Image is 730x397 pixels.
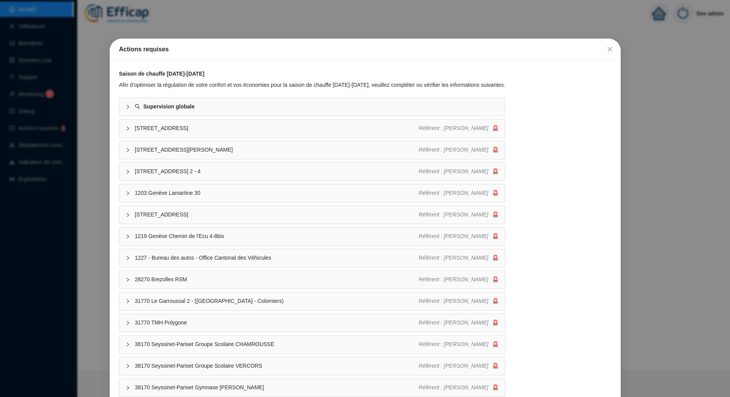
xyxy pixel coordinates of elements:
div: [STREET_ADDRESS] 2 - 4Référent : [PERSON_NAME]🚨 [119,163,505,181]
div: Afin d'optimiser la régulation de votre confort et vos économies pour la saison de chauffe [DATE]... [119,81,505,89]
div: 🚨 [418,362,499,370]
span: 1219 Genève Chemin de l'Ecu 4-8bis [135,232,419,240]
span: Référent : [PERSON_NAME] [418,147,488,153]
div: 38170 Seyssinet-Pariset Groupe Scolaire CHAMROUSSERéférent : [PERSON_NAME]🚨 [119,336,505,353]
span: Référent : [PERSON_NAME] [418,384,488,390]
span: collapsed [126,234,130,239]
span: Référent : [PERSON_NAME] [418,341,488,347]
span: Référent : [PERSON_NAME] [418,276,488,282]
div: 🚨 [418,189,499,197]
span: Référent : [PERSON_NAME] [418,233,488,239]
div: 🚨 [418,254,499,262]
div: 🚨 [418,340,499,348]
span: collapsed [126,169,130,174]
span: close [607,46,613,52]
span: 31770 TMH Polygone [135,319,419,327]
span: 28270 Brezolles RSM [135,275,419,284]
div: [STREET_ADDRESS]Référent : [PERSON_NAME]🚨 [119,206,505,224]
span: Référent : [PERSON_NAME] [418,298,488,304]
span: Référent : [PERSON_NAME] [418,319,488,326]
span: collapsed [126,385,130,390]
div: 1227 - Bureau des autos - Office Cantonal des VéhiculesRéférent : [PERSON_NAME]🚨 [119,249,505,267]
div: 🚨 [418,167,499,176]
span: collapsed [126,256,130,260]
div: 28270 Brezolles RSMRéférent : [PERSON_NAME]🚨 [119,271,505,289]
div: 31770 TMH PolygoneRéférent : [PERSON_NAME]🚨 [119,314,505,332]
span: Référent : [PERSON_NAME] [418,255,488,261]
span: 38170 Seyssinet-Pariset Groupe Scolaire VERCORS [135,362,419,370]
div: [STREET_ADDRESS]Référent : [PERSON_NAME]🚨 [119,120,505,137]
div: 🚨 [418,383,499,392]
span: [STREET_ADDRESS] 2 - 4 [135,167,419,176]
span: Référent : [PERSON_NAME] [418,125,488,131]
span: [STREET_ADDRESS] [135,124,419,132]
span: [STREET_ADDRESS][PERSON_NAME] [135,146,419,154]
span: 31770 Le Garroussal 2 - ([GEOGRAPHIC_DATA] - Colomiers) [135,297,419,305]
span: collapsed [126,364,130,368]
div: 31770 Le Garroussal 2 - ([GEOGRAPHIC_DATA] - Colomiers)Référent : [PERSON_NAME]🚨 [119,292,505,310]
button: Close [604,43,616,56]
div: 🚨 [418,232,499,240]
span: Référent : [PERSON_NAME] [418,168,488,174]
span: collapsed [126,105,130,109]
span: collapsed [126,148,130,152]
div: 1219 Genève Chemin de l'Ecu 4-8bisRéférent : [PERSON_NAME]🚨 [119,228,505,245]
span: collapsed [126,299,130,304]
span: Fermer [604,46,616,52]
span: collapsed [126,277,130,282]
span: 38170 Seyssinet-Pariset Groupe Scolaire CHAMROUSSE [135,340,419,348]
span: collapsed [126,191,130,196]
div: [STREET_ADDRESS][PERSON_NAME]Référent : [PERSON_NAME]🚨 [119,141,505,159]
div: Supervision globale [119,98,505,116]
div: 🚨 [418,146,499,154]
strong: Supervision globale [143,103,195,110]
div: 1203 Genève Lamartine 30Référent : [PERSON_NAME]🚨 [119,184,505,202]
div: Actions requises [119,45,611,54]
div: 🚨 [418,297,499,305]
span: collapsed [126,126,130,131]
span: collapsed [126,342,130,347]
div: 🚨 [418,319,499,327]
strong: Saison de chauffe [DATE]-[DATE] [119,71,204,77]
span: 38170 Seyssinet-Pariset Gymnase [PERSON_NAME] [135,383,419,392]
span: [STREET_ADDRESS] [135,211,419,219]
span: search [135,104,140,109]
div: 🚨 [418,275,499,284]
div: 38170 Seyssinet-Pariset Gymnase [PERSON_NAME]Référent : [PERSON_NAME]🚨 [119,379,505,397]
span: Référent : [PERSON_NAME] [418,363,488,369]
span: collapsed [126,321,130,325]
span: 1203 Genève Lamartine 30 [135,189,419,197]
div: 🚨 [418,124,499,132]
span: 1227 - Bureau des autos - Office Cantonal des Véhicules [135,254,419,262]
span: collapsed [126,213,130,217]
span: Référent : [PERSON_NAME] [418,211,488,218]
span: Référent : [PERSON_NAME] [418,190,488,196]
div: 38170 Seyssinet-Pariset Groupe Scolaire VERCORSRéférent : [PERSON_NAME]🚨 [119,357,505,375]
div: 🚨 [418,211,499,219]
